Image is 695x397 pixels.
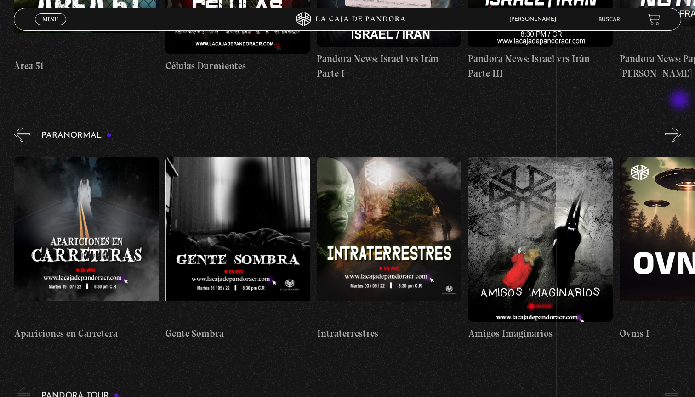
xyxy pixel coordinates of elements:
[165,149,310,348] a: Gente Sombra
[14,149,159,348] a: Apariciones en Carretera
[41,131,112,140] h3: Paranormal
[317,51,461,80] h4: Pandora News: Israel vrs Irán Parte I
[14,59,158,73] h4: Área 51
[468,149,613,348] a: Amigos Imaginarios
[165,59,310,73] h4: Células Durmientes
[648,13,660,26] a: View your shopping cart
[317,149,461,348] a: Intraterrestres
[468,51,612,80] h4: Pandora News: Israel vrs Irán Parte III
[317,326,461,341] h4: Intraterrestres
[40,24,61,31] span: Cerrar
[43,17,58,22] span: Menu
[598,17,620,22] a: Buscar
[165,326,310,341] h4: Gente Sombra
[14,326,159,341] h4: Apariciones en Carretera
[505,17,565,22] span: [PERSON_NAME]
[468,326,613,341] h4: Amigos Imaginarios
[665,126,681,142] button: Next
[14,126,30,142] button: Previous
